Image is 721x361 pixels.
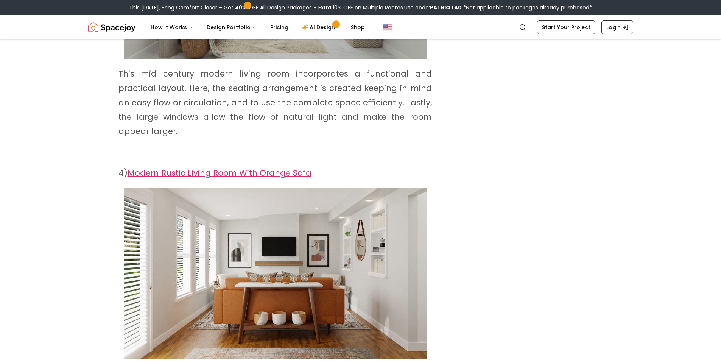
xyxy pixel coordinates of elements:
a: Login [601,20,633,34]
button: How It Works [145,20,199,35]
span: Modern Rustic Living Room With Orange Sofa [128,167,311,178]
nav: Global [88,15,633,39]
b: PATRIOT40 [430,4,462,11]
a: Start Your Project [537,20,595,34]
a: Modern Rustic Living Room With Orange Sofa [128,169,311,178]
span: This mid century modern living room incorporates a functional and practical layout. Here, the sea... [118,68,432,137]
span: Use code: [404,4,462,11]
div: This [DATE], Bring Comfort Closer – Get 40% OFF All Design Packages + Extra 10% OFF on Multiple R... [129,4,592,11]
img: United States [383,23,392,32]
nav: Main [145,20,371,35]
button: Design Portfolio [201,20,263,35]
span: 4) [118,167,128,178]
a: Shop [345,20,371,35]
a: Pricing [264,20,294,35]
a: Spacejoy [88,20,135,35]
span: *Not applicable to packages already purchased* [462,4,592,11]
img: Spacejoy Logo [88,20,135,35]
a: AI Design [296,20,343,35]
